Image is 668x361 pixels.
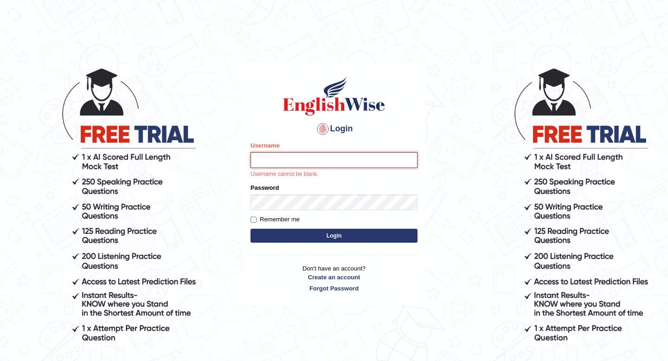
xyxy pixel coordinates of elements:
a: Forgot Password [250,284,417,293]
button: Login [250,229,417,243]
p: Username cannot be blank. [250,170,417,179]
input: Remember me [250,217,257,223]
p: Don't have an account? [250,264,417,293]
img: Logo of English Wise sign in for intelligent practice with AI [281,75,387,117]
h4: Login [250,122,417,136]
a: Create an account [250,273,417,282]
label: Username [250,141,280,150]
label: Remember me [250,215,300,224]
label: Password [250,183,279,192]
